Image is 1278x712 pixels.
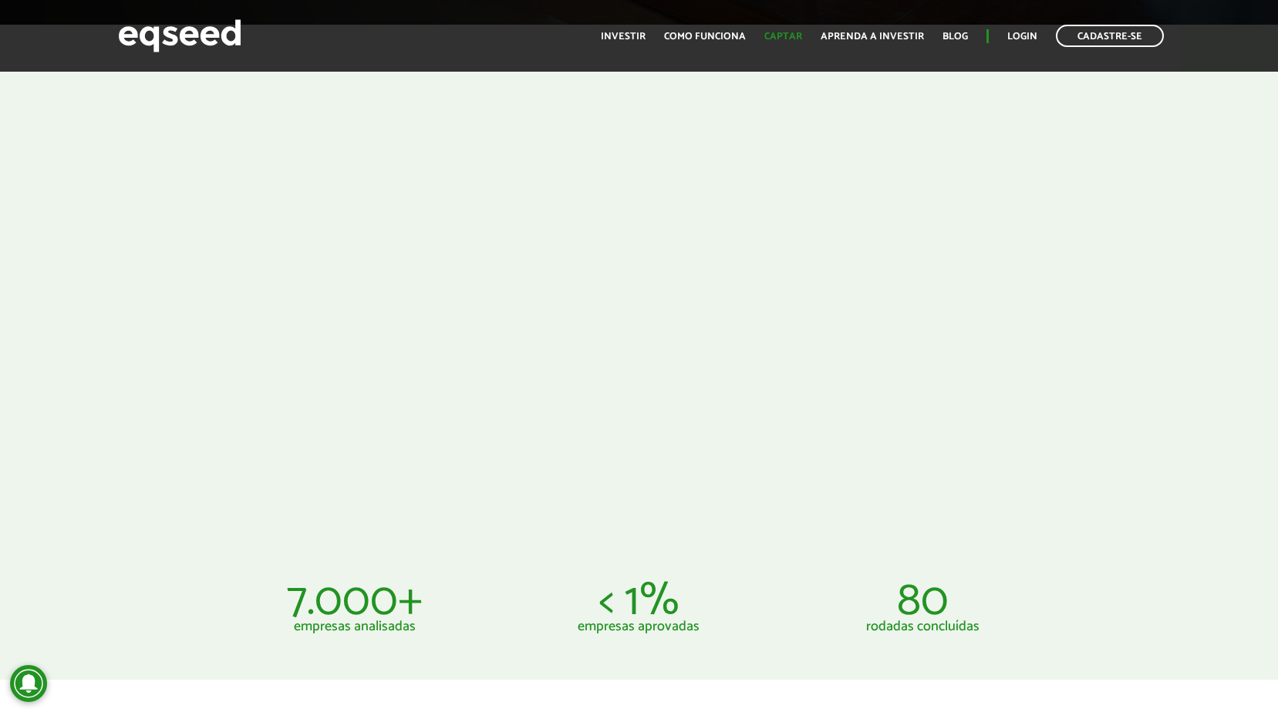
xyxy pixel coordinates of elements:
[793,620,1054,633] p: rodadas concluídas
[601,32,646,42] a: Investir
[224,71,1054,536] iframe: Como investir pela EqSeed?
[224,620,485,633] p: empresas analisadas
[821,32,924,42] a: Aprenda a investir
[942,32,968,42] a: Blog
[1007,32,1037,42] a: Login
[793,583,1054,620] p: 80
[118,15,241,56] img: EqSeed
[764,32,802,42] a: Captar
[508,620,769,633] p: empresas aprovadas
[508,583,769,620] p: < 1%
[1056,25,1164,47] a: Cadastre-se
[224,583,485,620] p: 7.000+
[664,32,746,42] a: Como funciona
